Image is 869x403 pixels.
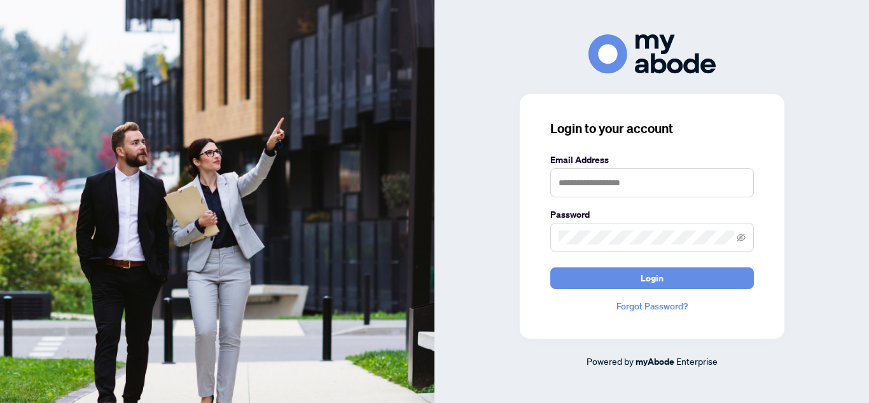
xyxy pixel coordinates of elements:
h3: Login to your account [550,120,754,138]
span: Enterprise [676,355,718,367]
button: Login [550,267,754,289]
span: eye-invisible [737,233,746,242]
label: Password [550,208,754,222]
span: Powered by [587,355,634,367]
span: Login [641,268,664,288]
label: Email Address [550,153,754,167]
a: Forgot Password? [550,299,754,313]
img: ma-logo [588,34,716,73]
a: myAbode [636,355,674,369]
